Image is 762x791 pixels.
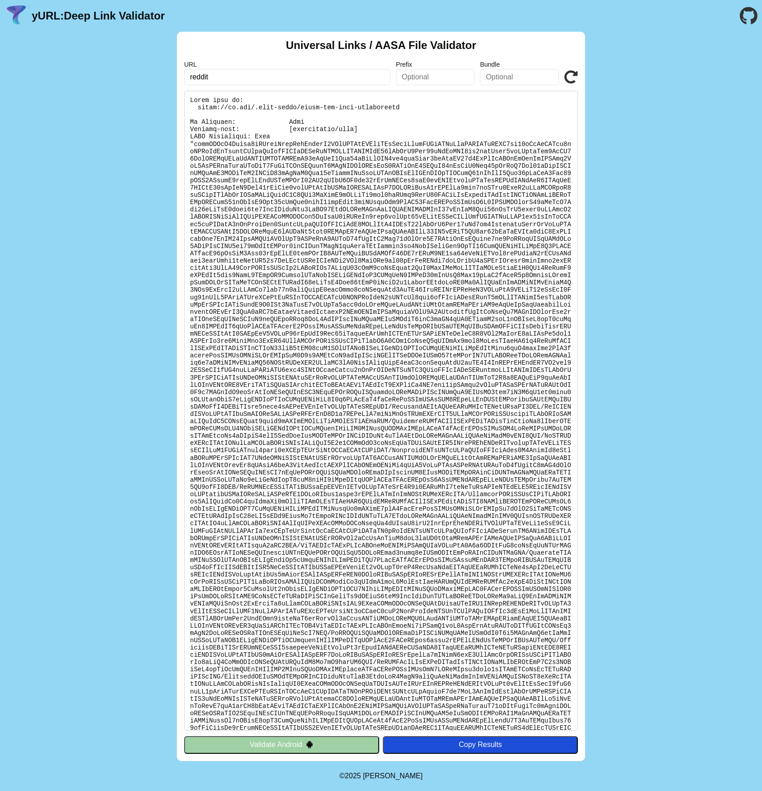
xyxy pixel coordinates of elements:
[396,61,475,68] label: Prefix
[184,61,391,68] label: URL
[5,4,28,28] img: yURL Logo
[363,772,423,780] a: Michael Ibragimchayev's Personal Site
[184,91,578,731] pre: Lorem ipsu do: sitam://co.adi/.elit-seddo/eiusm-tem-inci-utlaboreetd Ma Aliquaen: Admi Veniamq-no...
[184,69,391,85] input: Required
[286,39,476,52] h2: Universal Links / AASA File Validator
[396,69,475,85] input: Optional
[32,10,165,22] a: yURL:Deep Link Validator
[339,761,422,791] footer: ©
[480,61,559,68] label: Bundle
[383,736,578,753] button: Copy Results
[306,741,313,748] img: droidIcon.svg
[480,69,559,85] input: Optional
[184,736,379,753] button: Validate Android
[345,772,361,780] span: 2025
[387,741,573,749] div: Copy Results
